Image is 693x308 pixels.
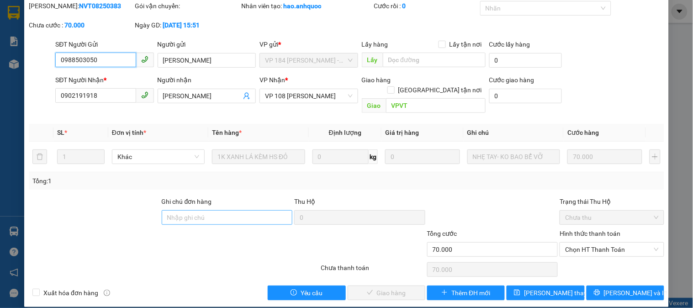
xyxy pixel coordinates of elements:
span: Lấy [362,53,383,67]
span: Chưa thu [565,211,658,224]
div: Người nhận [158,75,256,85]
div: VP 184 [PERSON_NAME] - HCM [87,8,166,41]
button: exclamation-circleYêu cầu [268,286,345,300]
input: Cước giao hàng [489,89,562,103]
span: kg [369,149,378,164]
span: printer [594,289,600,297]
div: SĐT Người Gửi [55,39,153,49]
span: Nhận: [87,9,109,18]
button: plusThêm ĐH mới [427,286,505,300]
th: Ghi chú [464,124,564,142]
b: 0 [402,2,406,10]
span: [PERSON_NAME] thay đổi [524,288,597,298]
button: delete [32,149,47,164]
div: 0967387979 [8,41,81,53]
div: Cước rồi : [374,1,478,11]
input: Cước lấy hàng [489,53,562,68]
div: VP gửi [259,39,358,49]
span: phone [141,91,148,99]
div: [PERSON_NAME]: [29,1,133,11]
span: phone [141,56,148,63]
span: Đơn vị tính [112,129,146,136]
button: printer[PERSON_NAME] và In [587,286,664,300]
span: Thêm ĐH mới [451,288,490,298]
span: Lấy hàng [362,41,388,48]
label: Cước lấy hàng [489,41,530,48]
div: Chưa cước : [29,20,133,30]
span: Giao hàng [362,76,391,84]
div: Tổng: 1 [32,176,268,186]
div: A DUY [87,41,166,52]
span: Cước hàng [567,129,599,136]
input: 0 [567,149,642,164]
span: save [514,289,520,297]
span: SL [57,129,64,136]
input: Ghi Chú [467,149,560,164]
input: Ghi chú đơn hàng [162,210,293,225]
span: Định lượng [329,129,361,136]
span: VP 184 Nguyễn Văn Trỗi - HCM [265,53,352,67]
button: plus [650,149,661,164]
span: VP 108 Lê Hồng Phong - Vũng Tàu [265,89,352,103]
b: hao.anhquoc [283,2,321,10]
label: Cước giao hàng [489,76,534,84]
span: user-add [243,92,250,100]
div: ANH NAM [8,30,81,41]
span: Xuất hóa đơn hàng [40,288,102,298]
div: Chưa thanh toán [320,263,426,279]
span: VPNVT [101,64,144,80]
div: Trạng thái Thu Hộ [560,196,664,207]
div: Ngày GD: [135,20,239,30]
div: Người gửi [158,39,256,49]
span: [GEOGRAPHIC_DATA] tận nơi [395,85,486,95]
b: NVT08250383 [79,2,121,10]
span: plus [441,289,448,297]
span: VP Nhận [259,76,285,84]
span: Giao [362,98,386,113]
input: 0 [385,149,460,164]
div: VP 108 [PERSON_NAME] [8,8,81,30]
div: SĐT Người Nhận [55,75,153,85]
label: Hình thức thanh toán [560,230,620,237]
b: [DATE] 15:51 [163,21,200,29]
input: VD: Bàn, Ghế [212,149,305,164]
div: Nhân viên tạo: [241,1,372,11]
span: Tên hàng [212,129,242,136]
span: Gửi: [8,9,22,18]
span: Khác [117,150,199,164]
span: [PERSON_NAME] và In [604,288,668,298]
input: Dọc đường [383,53,486,67]
button: save[PERSON_NAME] thay đổi [507,286,584,300]
span: Yêu cầu [301,288,323,298]
span: Tổng cước [427,230,457,237]
span: Giá trị hàng [385,129,419,136]
button: checkGiao hàng [348,286,425,300]
label: Ghi chú đơn hàng [162,198,212,205]
span: Thu Hộ [294,198,315,205]
span: info-circle [104,290,110,296]
span: Lấy tận nơi [446,39,486,49]
b: 70.000 [64,21,85,29]
span: Chọn HT Thanh Toán [565,243,658,256]
span: exclamation-circle [291,289,297,297]
div: Gói vận chuyển: [135,1,239,11]
div: 0933084548 [87,52,166,64]
input: Dọc đường [386,98,486,113]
